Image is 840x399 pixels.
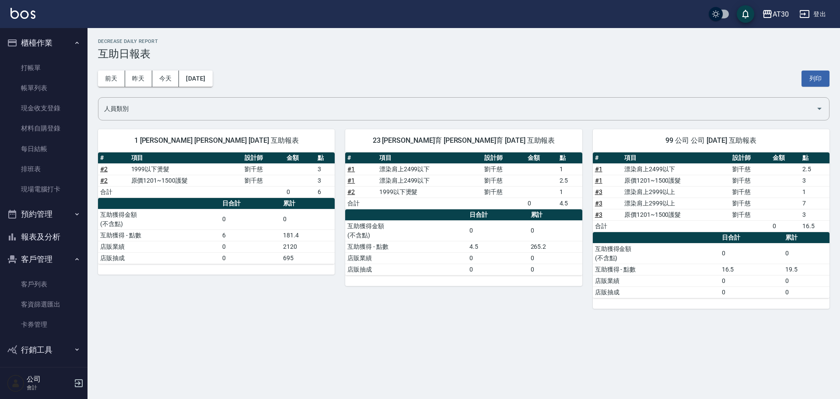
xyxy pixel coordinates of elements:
[467,252,528,264] td: 0
[3,274,84,294] a: 客戶列表
[773,9,789,20] div: AT30
[10,8,35,19] img: Logo
[98,198,335,264] table: a dense table
[528,209,582,221] th: 累計
[593,152,829,232] table: a dense table
[3,139,84,159] a: 每日結帳
[557,163,582,175] td: 1
[220,241,281,252] td: 0
[783,232,829,244] th: 累計
[593,152,622,164] th: #
[345,252,467,264] td: 店販業績
[3,339,84,361] button: 行銷工具
[720,232,783,244] th: 日合計
[783,286,829,298] td: 0
[3,226,84,248] button: 報表及分析
[593,220,622,232] td: 合計
[800,209,829,220] td: 3
[622,209,730,220] td: 原價1201~1500護髮
[345,209,582,275] table: a dense table
[3,203,84,226] button: 預約管理
[377,152,482,164] th: 項目
[242,152,284,164] th: 設計師
[482,175,525,186] td: 劉千慈
[108,136,324,145] span: 1 [PERSON_NAME] [PERSON_NAME] [DATE] 互助報表
[98,48,829,60] h3: 互助日報表
[347,177,355,184] a: #1
[315,186,335,198] td: 6
[593,243,720,264] td: 互助獲得金額 (不含點)
[622,163,730,175] td: 漂染肩上2499以下
[525,198,557,209] td: 0
[281,198,335,209] th: 累計
[603,136,819,145] span: 99 公司 公司 [DATE] 互助報表
[152,71,179,87] button: 今天
[345,264,467,275] td: 店販抽成
[129,175,242,186] td: 原價1201~1500護髮
[720,243,783,264] td: 0
[3,78,84,98] a: 帳單列表
[345,198,377,209] td: 合計
[315,175,335,186] td: 3
[800,152,829,164] th: 點
[467,241,528,252] td: 4.5
[730,198,770,209] td: 劉千慈
[595,188,602,195] a: #3
[281,230,335,241] td: 181.4
[482,152,525,164] th: 設計師
[759,5,792,23] button: AT30
[284,186,315,198] td: 0
[281,252,335,264] td: 695
[770,152,800,164] th: 金額
[129,163,242,175] td: 1999以下燙髮
[622,175,730,186] td: 原價1201~1500護髮
[800,163,829,175] td: 2.5
[557,175,582,186] td: 2.5
[220,252,281,264] td: 0
[557,186,582,198] td: 1
[315,163,335,175] td: 3
[482,186,525,198] td: 劉千慈
[783,264,829,275] td: 19.5
[595,177,602,184] a: #1
[3,294,84,314] a: 客資篩選匯出
[125,71,152,87] button: 昨天
[3,98,84,118] a: 現金收支登錄
[622,152,730,164] th: 項目
[129,152,242,164] th: 項目
[3,248,84,271] button: 客戶管理
[737,5,754,23] button: save
[100,166,108,173] a: #2
[98,39,829,44] h2: Decrease Daily Report
[377,186,482,198] td: 1999以下燙髮
[3,32,84,54] button: 櫃檯作業
[345,152,377,164] th: #
[730,175,770,186] td: 劉千慈
[98,186,129,198] td: 合計
[377,175,482,186] td: 漂染肩上2499以下
[557,152,582,164] th: 點
[3,179,84,199] a: 現場電腦打卡
[220,209,281,230] td: 0
[528,264,582,275] td: 0
[281,209,335,230] td: 0
[315,152,335,164] th: 點
[98,241,220,252] td: 店販業績
[783,243,829,264] td: 0
[622,186,730,198] td: 漂染肩上2999以上
[730,209,770,220] td: 劉千慈
[347,188,355,195] a: #2
[467,264,528,275] td: 0
[3,58,84,78] a: 打帳單
[770,220,800,232] td: 0
[3,314,84,335] a: 卡券管理
[800,220,829,232] td: 16.5
[467,220,528,241] td: 0
[595,166,602,173] a: #1
[179,71,212,87] button: [DATE]
[622,198,730,209] td: 漂染肩上2999以上
[3,118,84,138] a: 材料自購登錄
[720,286,783,298] td: 0
[593,264,720,275] td: 互助獲得 - 點數
[595,200,602,207] a: #3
